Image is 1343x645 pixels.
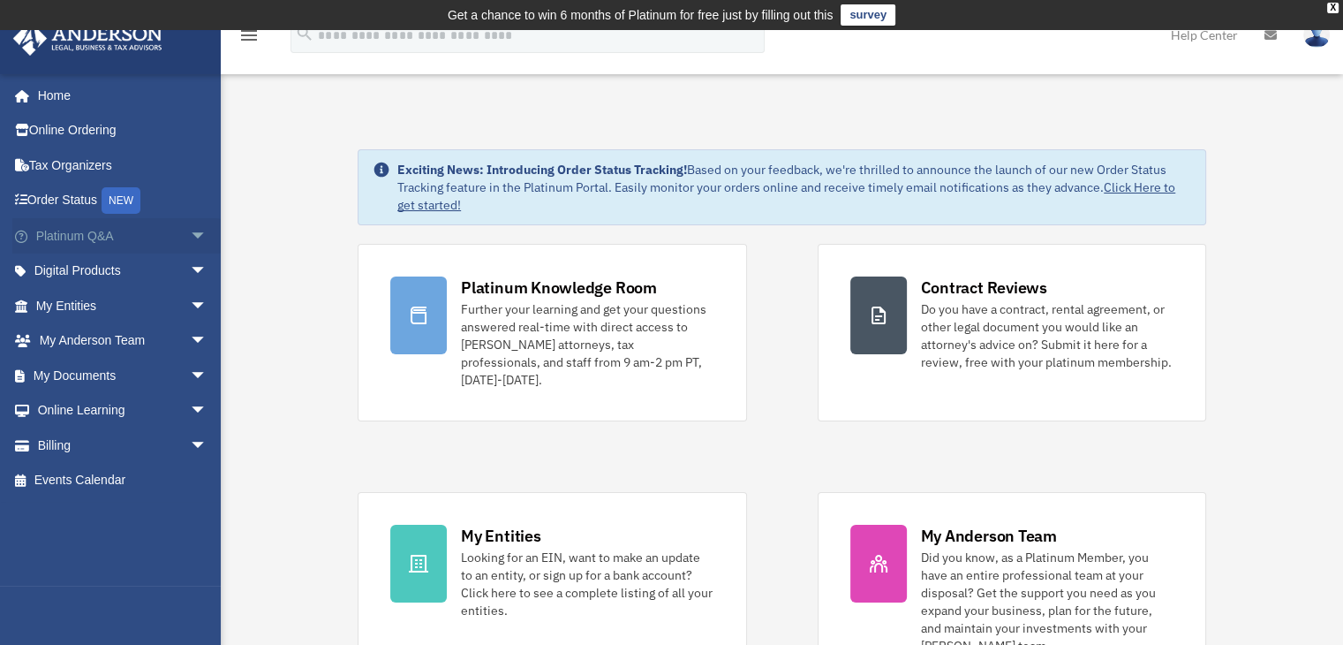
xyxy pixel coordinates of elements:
i: menu [238,25,260,46]
div: Platinum Knowledge Room [461,277,657,299]
img: Anderson Advisors Platinum Portal [8,21,168,56]
div: Based on your feedback, we're thrilled to announce the launch of our new Order Status Tracking fe... [397,161,1191,214]
div: Contract Reviews [921,277,1047,299]
span: arrow_drop_down [190,358,225,394]
img: User Pic [1303,22,1330,48]
a: My Anderson Teamarrow_drop_down [12,323,234,359]
a: Tax Organizers [12,148,234,183]
div: My Anderson Team [921,525,1057,547]
strong: Exciting News: Introducing Order Status Tracking! [397,162,687,178]
div: Looking for an EIN, want to make an update to an entity, or sign up for a bank account? Click her... [461,549,713,619]
a: Platinum Q&Aarrow_drop_down [12,218,234,254]
div: NEW [102,187,140,214]
a: Online Ordering [12,113,234,148]
div: close [1327,3,1339,13]
span: arrow_drop_down [190,218,225,254]
div: My Entities [461,525,540,547]
a: survey [841,4,895,26]
div: Do you have a contract, rental agreement, or other legal document you would like an attorney's ad... [921,300,1173,371]
span: arrow_drop_down [190,288,225,324]
a: Click Here to get started! [397,179,1175,213]
div: Further your learning and get your questions answered real-time with direct access to [PERSON_NAM... [461,300,713,389]
a: Platinum Knowledge Room Further your learning and get your questions answered real-time with dire... [358,244,746,421]
a: Events Calendar [12,463,234,498]
a: Home [12,78,225,113]
i: search [295,24,314,43]
a: Online Learningarrow_drop_down [12,393,234,429]
a: Digital Productsarrow_drop_down [12,254,234,289]
div: Get a chance to win 6 months of Platinum for free just by filling out this [448,4,834,26]
a: My Documentsarrow_drop_down [12,358,234,393]
a: Order StatusNEW [12,183,234,219]
a: Billingarrow_drop_down [12,428,234,463]
a: Contract Reviews Do you have a contract, rental agreement, or other legal document you would like... [818,244,1206,421]
span: arrow_drop_down [190,323,225,360]
a: menu [238,31,260,46]
span: arrow_drop_down [190,393,225,429]
span: arrow_drop_down [190,254,225,290]
a: My Entitiesarrow_drop_down [12,288,234,323]
span: arrow_drop_down [190,428,225,464]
